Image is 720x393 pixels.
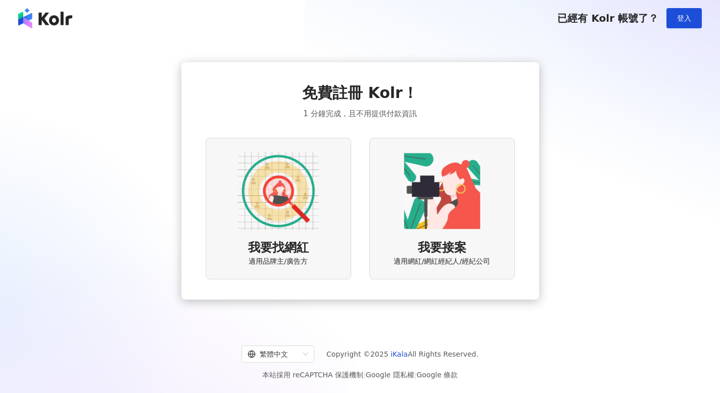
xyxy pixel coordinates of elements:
span: 本站採用 reCAPTCHA 保護機制 [262,369,458,381]
span: 1 分鐘完成，且不用提供付款資訊 [303,108,416,120]
span: 我要找網紅 [248,239,309,257]
button: 登入 [666,8,702,28]
span: 適用網紅/網紅經紀人/經紀公司 [394,257,490,267]
div: 繁體中文 [248,346,299,362]
span: | [414,371,417,379]
a: iKala [391,350,408,358]
span: Copyright © 2025 All Rights Reserved. [326,348,478,360]
img: logo [18,8,72,28]
a: Google 條款 [416,371,458,379]
span: 免費註冊 Kolr！ [302,82,418,104]
span: 已經有 Kolr 帳號了？ [557,12,658,24]
img: KOL identity option [402,151,483,231]
span: 我要接案 [418,239,466,257]
span: | [363,371,366,379]
span: 適用品牌主/廣告方 [249,257,308,267]
a: Google 隱私權 [366,371,414,379]
span: 登入 [677,14,691,22]
img: AD identity option [238,151,319,231]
